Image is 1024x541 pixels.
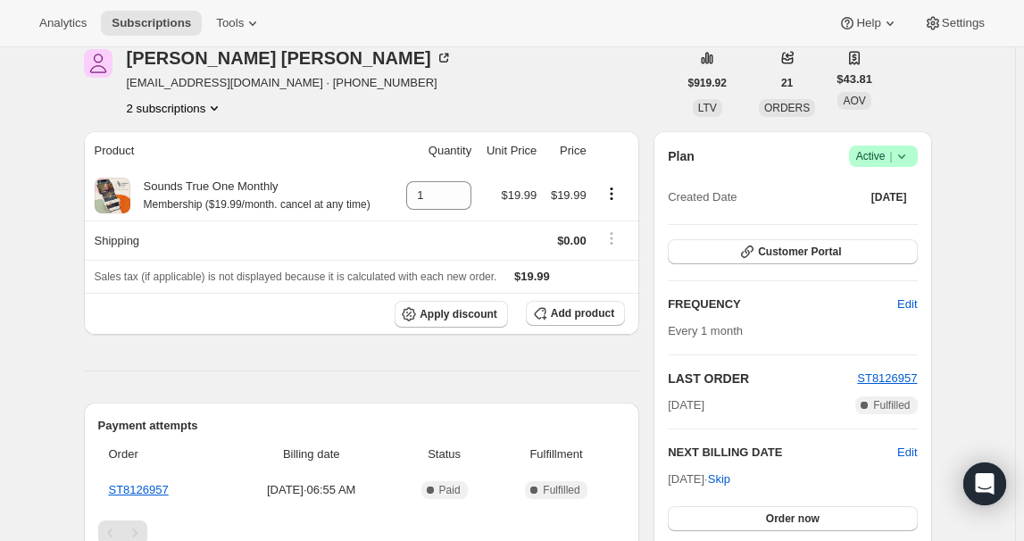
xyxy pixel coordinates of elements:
[130,178,370,213] div: Sounds True One Monthly
[98,435,228,474] th: Order
[439,483,461,497] span: Paid
[526,301,625,326] button: Add product
[557,234,587,247] span: $0.00
[84,49,112,78] span: sara frank
[84,221,396,260] th: Shipping
[871,190,907,204] span: [DATE]
[668,472,730,486] span: [DATE] ·
[708,470,730,488] span: Skip
[112,16,191,30] span: Subscriptions
[688,76,727,90] span: $919.92
[216,16,244,30] span: Tools
[668,239,917,264] button: Customer Portal
[668,506,917,531] button: Order now
[698,102,717,114] span: LTV
[29,11,97,36] button: Analytics
[766,512,820,526] span: Order now
[109,483,169,496] a: ST8126957
[856,147,911,165] span: Active
[144,198,370,211] small: Membership ($19.99/month. cancel at any time)
[781,76,793,90] span: 21
[697,465,741,494] button: Skip
[678,71,737,96] button: $919.92
[828,11,909,36] button: Help
[84,131,396,171] th: Product
[542,131,591,171] th: Price
[101,11,202,36] button: Subscriptions
[127,99,224,117] button: Product actions
[668,147,695,165] h2: Plan
[232,481,390,499] span: [DATE] · 06:55 AM
[127,49,453,67] div: [PERSON_NAME] [PERSON_NAME]
[498,445,614,463] span: Fulfillment
[770,71,803,96] button: 21
[897,295,917,313] span: Edit
[857,371,917,385] a: ST8126957
[543,483,579,497] span: Fulfilled
[597,184,626,204] button: Product actions
[887,290,928,319] button: Edit
[98,417,626,435] h2: Payment attempts
[758,245,841,259] span: Customer Portal
[477,131,542,171] th: Unit Price
[861,185,918,210] button: [DATE]
[395,301,508,328] button: Apply discount
[857,370,917,387] button: ST8126957
[395,131,477,171] th: Quantity
[856,16,880,30] span: Help
[551,306,614,320] span: Add product
[897,444,917,462] button: Edit
[668,188,737,206] span: Created Date
[401,445,487,463] span: Status
[764,102,810,114] span: ORDERS
[127,74,453,92] span: [EMAIL_ADDRESS][DOMAIN_NAME] · [PHONE_NUMBER]
[597,229,626,248] button: Shipping actions
[668,396,704,414] span: [DATE]
[843,95,865,107] span: AOV
[205,11,272,36] button: Tools
[232,445,390,463] span: Billing date
[873,398,910,412] span: Fulfilled
[668,324,743,337] span: Every 1 month
[963,462,1006,505] div: Open Intercom Messenger
[551,188,587,202] span: $19.99
[514,270,550,283] span: $19.99
[837,71,872,88] span: $43.81
[913,11,995,36] button: Settings
[502,188,537,202] span: $19.99
[668,295,897,313] h2: FREQUENCY
[942,16,985,30] span: Settings
[889,149,892,163] span: |
[95,178,130,213] img: product img
[39,16,87,30] span: Analytics
[420,307,497,321] span: Apply discount
[668,370,857,387] h2: LAST ORDER
[95,270,497,283] span: Sales tax (if applicable) is not displayed because it is calculated with each new order.
[668,444,897,462] h2: NEXT BILLING DATE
